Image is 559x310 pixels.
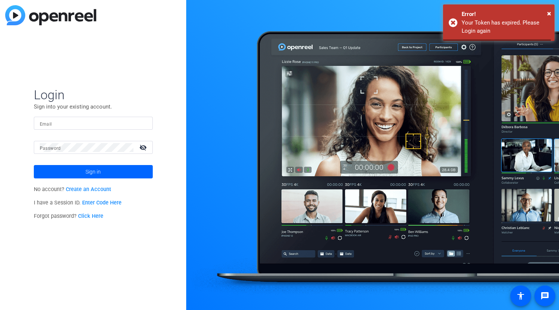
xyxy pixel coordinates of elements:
[66,186,111,193] a: Create an Account
[547,8,551,19] button: Close
[516,291,525,300] mat-icon: accessibility
[40,119,147,128] input: Enter Email Address
[34,103,153,111] p: Sign into your existing account.
[135,142,153,153] mat-icon: visibility_off
[34,87,153,103] span: Login
[547,9,551,18] span: ×
[34,200,122,206] span: I have a Session ID.
[34,186,112,193] span: No account?
[462,19,549,35] div: Your Token has expired. Please Login again
[34,213,104,219] span: Forgot password?
[82,200,122,206] a: Enter Code Here
[40,146,61,151] mat-label: Password
[85,162,101,181] span: Sign in
[40,122,52,127] mat-label: Email
[78,213,103,219] a: Click Here
[540,291,549,300] mat-icon: message
[462,10,549,19] div: Error!
[34,165,153,178] button: Sign in
[5,5,96,25] img: blue-gradient.svg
